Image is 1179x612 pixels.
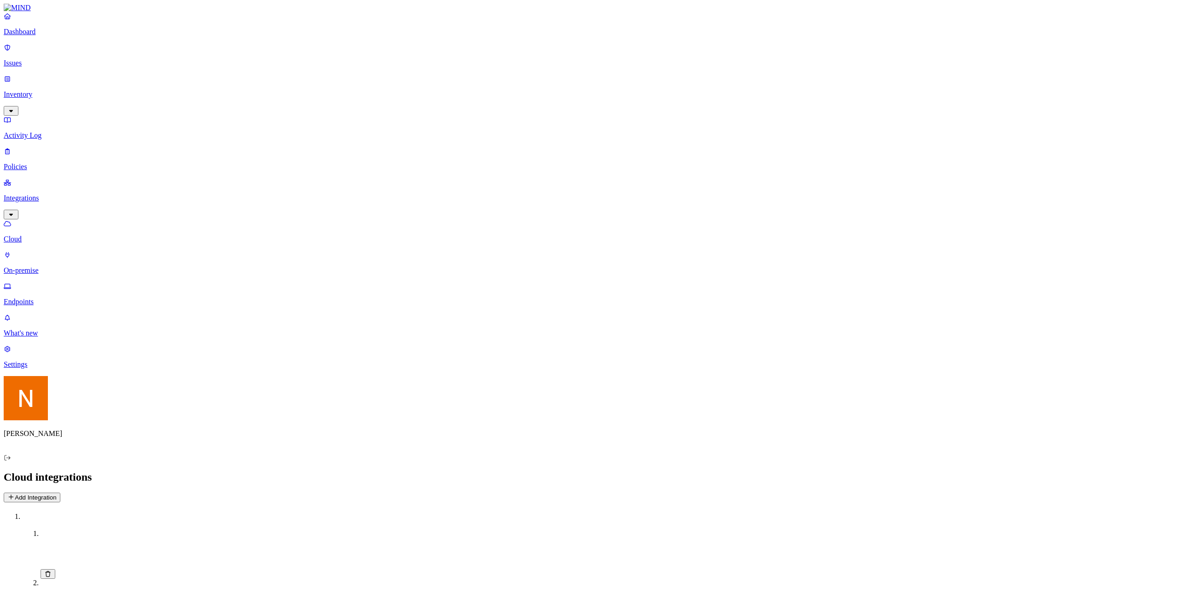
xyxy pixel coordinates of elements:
[4,131,1175,140] p: Activity Log
[4,313,1175,337] a: What's new
[4,75,1175,114] a: Inventory
[4,163,1175,171] p: Policies
[4,251,1175,275] a: On-premise
[4,430,1175,438] p: [PERSON_NAME]
[4,147,1175,171] a: Policies
[4,59,1175,67] p: Issues
[4,345,1175,369] a: Settings
[4,116,1175,140] a: Activity Log
[4,12,1175,36] a: Dashboard
[4,235,1175,243] p: Cloud
[4,266,1175,275] p: On-premise
[4,43,1175,67] a: Issues
[4,194,1175,202] p: Integrations
[4,376,48,420] img: Nitai Mishary
[4,298,1175,306] p: Endpoints
[4,471,1175,483] h2: Cloud integrations
[4,329,1175,337] p: What's new
[4,282,1175,306] a: Endpoints
[4,219,1175,243] a: Cloud
[4,4,31,12] img: MIND
[4,90,1175,99] p: Inventory
[4,28,1175,36] p: Dashboard
[4,493,60,502] button: Add Integration
[4,360,1175,369] p: Settings
[4,178,1175,218] a: Integrations
[4,4,1175,12] a: MIND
